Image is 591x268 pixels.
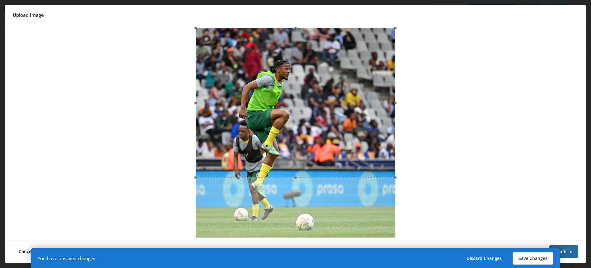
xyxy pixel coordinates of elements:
[38,255,95,261] div: You have unsaved changes
[513,252,553,265] button: Save Changes
[461,252,508,265] button: Discard Changes
[13,10,44,20] span: Upload Image
[549,245,578,258] button: Confirm
[13,245,39,258] button: Cancel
